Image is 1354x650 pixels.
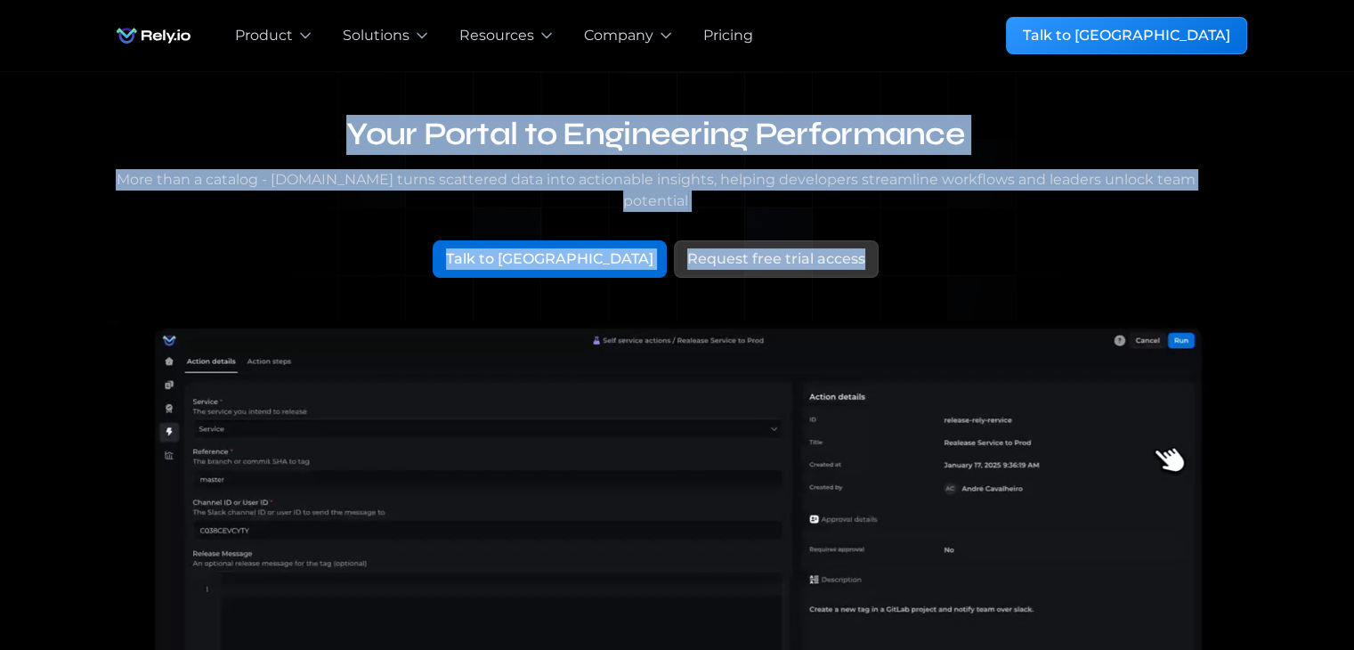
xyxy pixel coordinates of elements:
div: Product [235,25,293,46]
a: Talk to [GEOGRAPHIC_DATA] [1006,17,1247,54]
div: More than a catalog - [DOMAIN_NAME] turns scattered data into actionable insights, helping develo... [108,169,1204,212]
div: Resources [459,25,534,46]
div: Talk to [GEOGRAPHIC_DATA] [446,248,653,270]
a: Talk to [GEOGRAPHIC_DATA] [433,240,667,278]
div: Company [584,25,653,46]
div: Solutions [343,25,409,46]
a: Pricing [703,25,753,46]
a: home [108,18,199,53]
div: Request free trial access [687,248,865,270]
a: Request free trial access [674,240,879,278]
h1: Your Portal to Engineering Performance [108,115,1204,155]
div: Talk to [GEOGRAPHIC_DATA] [1023,25,1230,46]
iframe: Chatbot [1236,532,1329,625]
img: Rely.io logo [108,18,199,53]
